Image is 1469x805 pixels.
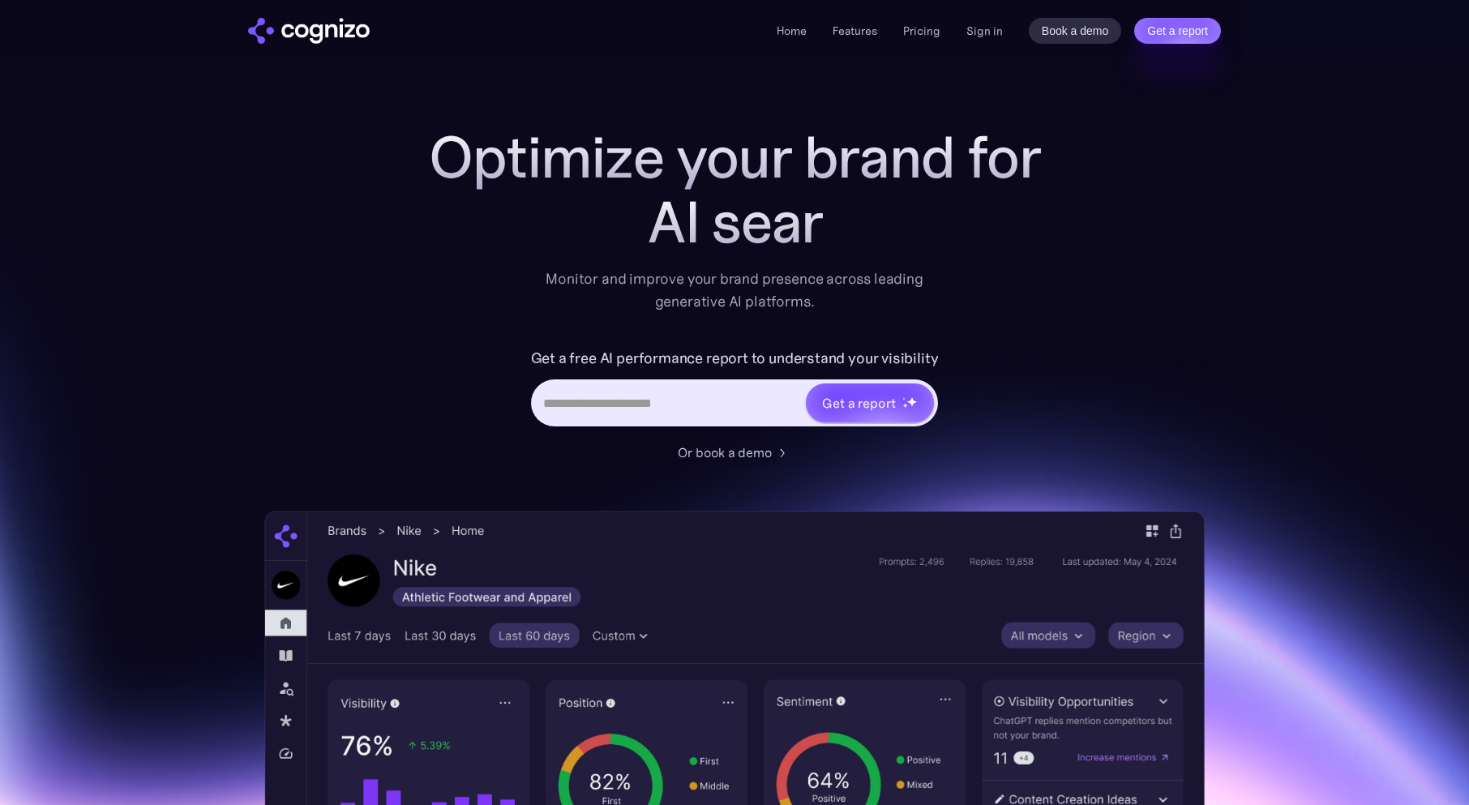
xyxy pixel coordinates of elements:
[248,18,370,44] img: cognizo logo
[531,345,939,435] form: Hero URL Input Form
[777,24,807,38] a: Home
[678,443,791,462] a: Or book a demo
[903,24,940,38] a: Pricing
[902,403,908,409] img: star
[804,382,936,424] a: Get a reportstarstarstar
[535,268,934,313] div: Monitor and improve your brand presence across leading generative AI platforms.
[678,443,772,462] div: Or book a demo
[822,393,895,413] div: Get a report
[906,396,917,407] img: star
[410,190,1059,255] div: AI sear
[248,18,370,44] a: home
[1029,18,1122,44] a: Book a demo
[1134,18,1221,44] a: Get a report
[966,21,1003,41] a: Sign in
[902,397,905,400] img: star
[410,125,1059,190] h1: Optimize your brand for
[531,345,939,371] label: Get a free AI performance report to understand your visibility
[833,24,877,38] a: Features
